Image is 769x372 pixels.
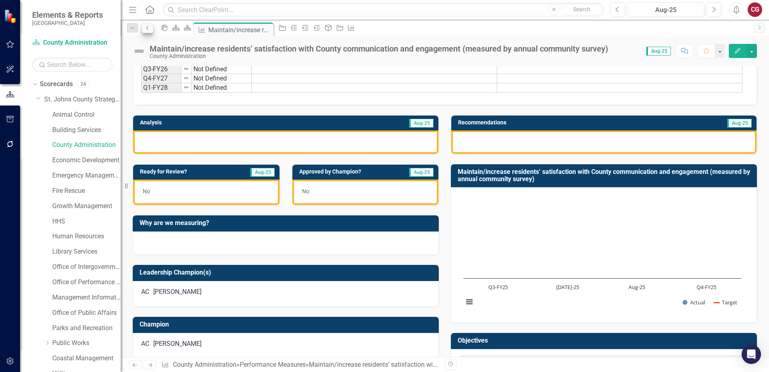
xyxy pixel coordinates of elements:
[141,287,149,297] div: AC
[458,120,651,126] h3: Recommendations
[208,25,271,35] div: Maintain/increase residents’ satisfaction with County communication and engagement (measured by a...
[192,74,252,83] td: Not Defined
[32,10,103,20] span: Elements & Reports
[52,232,121,241] a: Human Resources
[52,278,121,287] a: Office of Performance & Transparency
[183,66,189,72] img: 8DAGhfEEPCf229AAAAAElFTkSuQmCC
[192,65,252,74] td: Not Defined
[727,119,752,128] span: Aug-25
[52,308,121,318] a: Office of Public Affairs
[32,20,103,26] small: [GEOGRAPHIC_DATA]
[32,58,113,72] input: Search Below...
[150,53,608,59] div: County Administration
[742,345,761,364] div: Open Intercom Messenger
[459,194,748,314] div: Chart. Highcharts interactive chart.
[299,169,395,175] h3: Approved by Champion?
[52,262,121,272] a: Office of Intergovernmental Affairs
[459,194,745,314] svg: Interactive chart
[153,287,202,297] div: [PERSON_NAME]
[556,283,579,291] text: [DATE]-25
[458,337,753,344] h3: Objectives
[44,95,121,104] a: St. Johns County Strategic Plan
[302,188,309,194] span: No
[464,296,475,308] button: View chart menu, Chart
[748,2,762,17] button: CG
[183,75,189,81] img: 8DAGhfEEPCf229AAAAAElFTkSuQmCC
[627,2,704,17] button: Aug-25
[309,361,674,368] div: Maintain/increase residents’ satisfaction with County communication and engagement (measured by a...
[240,361,306,368] a: Performance Measures
[409,168,434,177] span: Aug-25
[562,4,602,15] button: Search
[143,188,150,194] span: No
[52,324,121,333] a: Parks and Recreation
[140,120,276,126] h3: Analysis
[192,83,252,93] td: Not Defined
[683,299,705,306] button: Show Actual
[458,168,753,182] h3: Maintain/increase residents’ satisfaction with County communication and engagement (measured by a...
[250,168,275,177] span: Aug-25
[488,283,508,291] text: Q3-FY25
[629,283,645,291] text: Aug-25
[52,217,121,226] a: HHS
[153,339,202,349] div: [PERSON_NAME]
[573,6,590,12] span: Search
[183,84,189,91] img: 8DAGhfEEPCf229AAAAAElFTkSuQmCC
[133,45,146,58] img: Not Defined
[52,339,121,348] a: Public Works
[140,169,228,175] h3: Ready for Review?
[52,156,121,165] a: Economic Development
[40,80,73,89] a: Scorecards
[52,202,121,211] a: Growth Management
[140,321,435,328] h3: Champion
[52,293,121,302] a: Management Information Systems
[697,283,716,291] text: Q4-FY25
[77,81,90,88] div: 24
[52,354,121,363] a: Coastal Management
[141,74,181,83] td: Q4-FY27
[173,361,236,368] a: County Administration
[646,47,671,56] span: Aug-25
[141,65,181,74] td: Q3-FY26
[4,9,18,23] img: ClearPoint Strategy
[140,219,435,227] h3: Why are we measuring?
[161,360,439,370] div: » »
[163,3,604,17] input: Search ClearPoint...
[630,5,701,15] div: Aug-25
[150,44,608,53] div: Maintain/increase residents’ satisfaction with County communication and engagement (measured by a...
[52,247,121,256] a: Library Services
[32,38,113,48] a: County Administration
[52,171,121,180] a: Emergency Management
[52,141,121,150] a: County Administration
[409,119,434,128] span: Aug-25
[52,126,121,135] a: Building Services
[141,83,181,93] td: Q1-FY28
[140,269,435,276] h3: Leadership Champion(s)
[52,186,121,196] a: Fire Rescue
[714,299,738,306] button: Show Target
[52,110,121,120] a: Animal Control
[141,339,149,349] div: AC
